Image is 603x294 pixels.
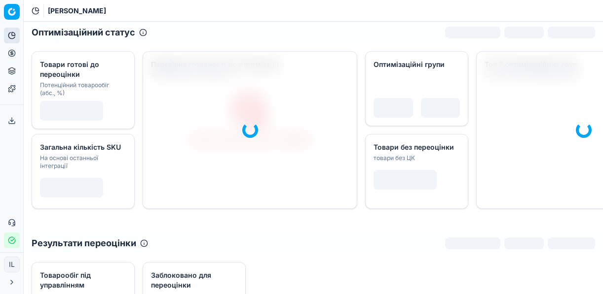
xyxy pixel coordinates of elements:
[4,257,20,272] button: IL
[40,142,124,152] div: Загальна кількість SKU
[151,270,235,290] div: Заблоковано для переоцінки
[374,60,458,69] div: Оптимізаційні групи
[48,6,106,16] span: [PERSON_NAME]
[40,270,124,290] div: Товарообіг під управлінням
[40,154,124,170] div: На основі останньої інтеграції
[40,81,124,97] div: Потенційний товарообіг (абс., %)
[40,60,124,79] div: Товари готові до переоцінки
[374,142,458,152] div: Товари без переоцінки
[374,154,458,162] div: товари без ЦК
[48,6,106,16] nav: breadcrumb
[32,236,136,250] h2: Результати переоцінки
[4,257,19,272] span: IL
[32,26,135,39] h2: Оптимізаційний статус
